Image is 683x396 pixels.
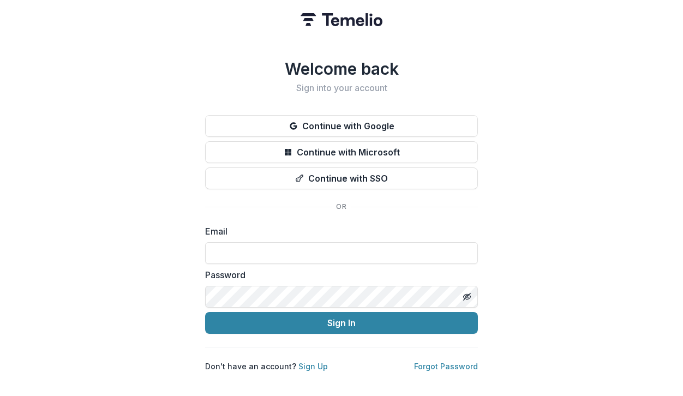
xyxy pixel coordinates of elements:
[205,115,478,137] button: Continue with Google
[458,288,476,305] button: Toggle password visibility
[301,13,382,26] img: Temelio
[205,312,478,334] button: Sign In
[298,362,328,371] a: Sign Up
[205,167,478,189] button: Continue with SSO
[205,225,471,238] label: Email
[205,268,471,281] label: Password
[205,141,478,163] button: Continue with Microsoft
[205,59,478,79] h1: Welcome back
[414,362,478,371] a: Forgot Password
[205,361,328,372] p: Don't have an account?
[205,83,478,93] h2: Sign into your account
